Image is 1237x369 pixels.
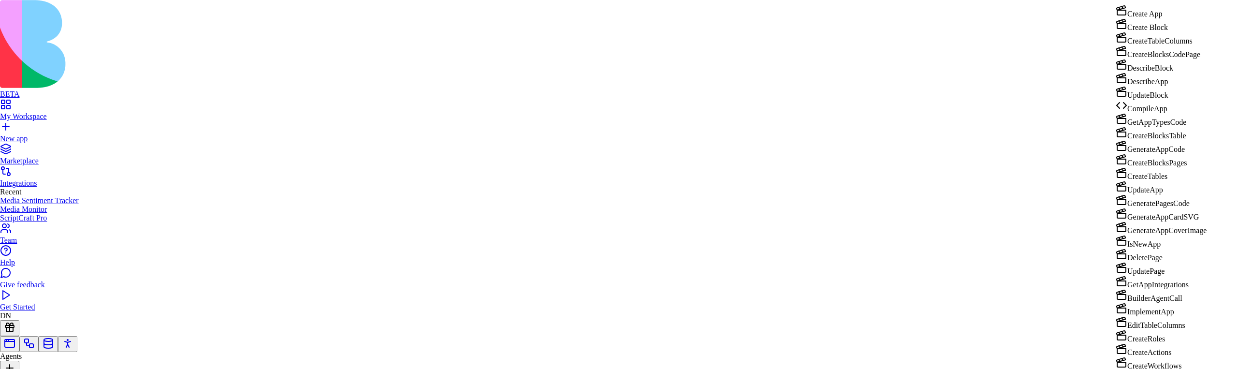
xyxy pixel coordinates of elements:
[1116,132,1186,140] span: CreateBlocksTable
[1116,159,1187,167] span: CreateBlocksPages
[1116,253,1163,262] span: DeletePage
[1116,10,1162,18] span: Create App
[1116,118,1186,126] span: GetAppTypesCode
[1116,240,1161,248] span: IsNewApp
[1116,321,1185,329] span: EditTableColumns
[1116,267,1165,275] span: UpdatePage
[1116,23,1168,31] span: Create Block
[1116,50,1200,59] span: CreateBlocksCodePage
[1116,213,1199,221] span: GenerateAppCardSVG
[1116,172,1167,180] span: CreateTables
[1116,186,1163,194] span: UpdateApp
[1116,294,1182,302] span: BuilderAgentCall
[1116,308,1174,316] span: ImplementApp
[1116,77,1168,86] span: DescribeApp
[1116,348,1172,356] span: CreateActions
[1116,104,1167,113] span: CompileApp
[1116,145,1185,153] span: GenerateAppCode
[1116,226,1207,235] span: GenerateAppCoverImage
[1116,91,1168,99] span: UpdateBlock
[1116,64,1173,72] span: DescribeBlock
[1116,199,1190,207] span: GeneratePagesCode
[1116,280,1189,289] span: GetAppIntegrations
[1116,37,1193,45] span: CreateTableColumns
[1116,335,1165,343] span: CreateRoles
